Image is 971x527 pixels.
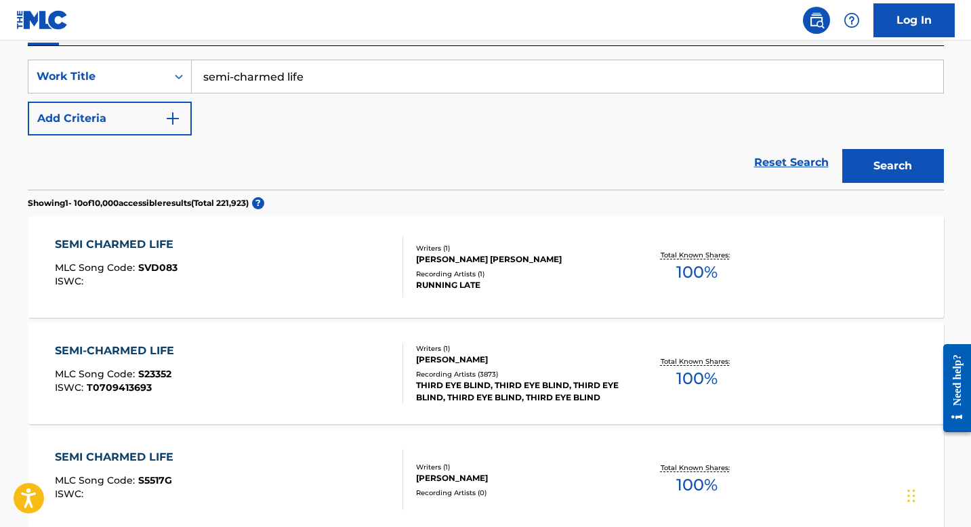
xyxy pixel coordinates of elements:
[416,472,621,484] div: [PERSON_NAME]
[873,3,955,37] a: Log In
[138,474,172,486] span: S5517G
[808,12,825,28] img: search
[37,68,159,85] div: Work Title
[416,462,621,472] div: Writers ( 1 )
[661,356,733,366] p: Total Known Shares:
[838,7,865,34] div: Help
[416,253,621,266] div: [PERSON_NAME] [PERSON_NAME]
[676,260,718,284] span: 100 %
[55,381,87,394] span: ISWC :
[55,474,138,486] span: MLC Song Code :
[416,279,621,291] div: RUNNING LATE
[903,462,971,527] iframe: Chat Widget
[661,250,733,260] p: Total Known Shares:
[676,473,718,497] span: 100 %
[416,243,621,253] div: Writers ( 1 )
[28,197,249,209] p: Showing 1 - 10 of 10,000 accessible results (Total 221,923 )
[661,463,733,473] p: Total Known Shares:
[676,366,718,391] span: 100 %
[28,216,944,318] a: SEMI CHARMED LIFEMLC Song Code:SVD083ISWC:Writers (1)[PERSON_NAME] [PERSON_NAME]Recording Artists...
[416,379,621,404] div: THIRD EYE BLIND, THIRD EYE BLIND, THIRD EYE BLIND, THIRD EYE BLIND, THIRD EYE BLIND
[416,488,621,498] div: Recording Artists ( 0 )
[55,261,138,274] span: MLC Song Code :
[28,60,944,190] form: Search Form
[55,343,181,359] div: SEMI-CHARMED LIFE
[907,476,915,516] div: Drag
[844,12,860,28] img: help
[138,261,178,274] span: SVD083
[803,7,830,34] a: Public Search
[842,149,944,183] button: Search
[55,368,138,380] span: MLC Song Code :
[28,322,944,424] a: SEMI-CHARMED LIFEMLC Song Code:S23352ISWC:T0709413693Writers (1)[PERSON_NAME]Recording Artists (3...
[416,269,621,279] div: Recording Artists ( 1 )
[87,381,152,394] span: T0709413693
[16,10,68,30] img: MLC Logo
[138,368,171,380] span: S23352
[416,343,621,354] div: Writers ( 1 )
[55,449,180,465] div: SEMI CHARMED LIFE
[55,236,180,253] div: SEMI CHARMED LIFE
[28,102,192,135] button: Add Criteria
[165,110,181,127] img: 9d2ae6d4665cec9f34b9.svg
[416,369,621,379] div: Recording Artists ( 3873 )
[747,148,835,177] a: Reset Search
[55,488,87,500] span: ISWC :
[416,354,621,366] div: [PERSON_NAME]
[55,275,87,287] span: ISWC :
[933,334,971,443] iframe: Resource Center
[252,197,264,209] span: ?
